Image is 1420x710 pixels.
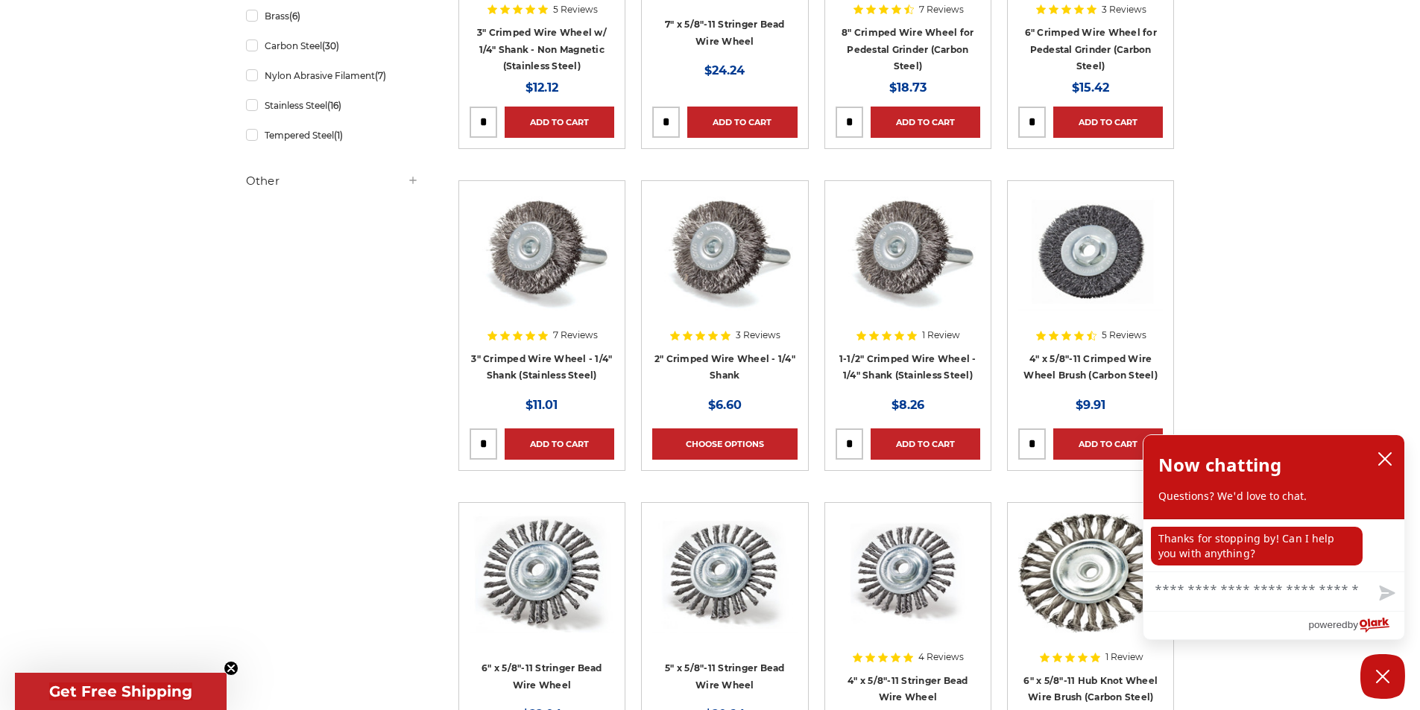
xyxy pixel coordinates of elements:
a: Tempered Steel [246,122,419,148]
span: $8.26 [892,398,924,412]
span: $9.91 [1076,398,1105,412]
a: Add to Cart [871,107,980,138]
a: Stainless Steel [246,92,419,118]
span: $12.12 [526,80,558,95]
a: Add to Cart [1053,428,1163,460]
a: 5" x 5/8"-11 Stringer Bead Wire Wheel [652,513,797,704]
h2: Now chatting [1158,450,1281,480]
a: Add to Cart [871,428,980,460]
button: Close Chatbox [1360,654,1405,699]
span: $18.73 [889,80,927,95]
div: olark chatbox [1143,434,1405,640]
span: (1) [334,130,343,141]
img: 4" x 5/8"-11 Stringer Bead Wire Wheel [836,513,980,633]
a: Choose Options [652,428,797,460]
a: Add to Cart [1053,107,1163,138]
a: Crimped Wire Wheel with Shank [470,191,614,382]
img: Crimped Wire Wheel with Shank [836,191,980,311]
h5: Other [246,172,419,190]
span: (16) [327,100,341,111]
span: by [1348,615,1358,634]
span: $6.60 [708,398,742,412]
a: 4" x 5/8"-11 Stringer Bead Wire Wheel [836,513,980,704]
a: Add to Cart [505,107,614,138]
div: chat [1143,519,1404,571]
img: 6" x 5/8"-11 Stringer Bead Wire Wheel [470,513,614,633]
a: Add to Cart [687,107,797,138]
img: 4" x 5/8"-11 Crimped Wire Wheel Brush (Carbon Steel) [1018,191,1163,311]
a: Add to Cart [505,428,614,460]
span: powered [1308,615,1347,634]
a: 4" x 5/8"-11 Crimped Wire Wheel Brush (Carbon Steel) [1018,191,1163,382]
a: Carbon Steel [246,33,419,59]
div: Get Free ShippingClose teaser [15,673,227,710]
img: Crimped Wire Wheel with Shank [652,191,797,311]
button: Close teaser [224,661,239,676]
a: 6" x 5/8"-11 Hub Knot Wheel Wire Brush (Carbon Steel) [1018,513,1163,704]
img: 5" x 5/8"-11 Stringer Bead Wire Wheel [652,513,797,633]
span: Get Free Shipping [49,682,192,700]
a: Brass [246,3,419,29]
span: $15.42 [1072,80,1109,95]
a: 6" x 5/8"-11 Stringer Bead Wire Wheel [470,513,614,704]
a: Powered by Olark [1308,612,1404,639]
span: (30) [322,40,339,51]
a: Nylon Abrasive Filament [246,63,419,89]
img: 6" x 5/8"-11 Hub Knot Wheel Wire Brush (Carbon Steel) [1018,513,1163,633]
p: Questions? We'd love to chat. [1158,489,1389,504]
img: Crimped Wire Wheel with Shank [470,191,614,311]
button: close chatbox [1373,448,1397,470]
span: (6) [289,10,300,22]
a: Crimped Wire Wheel with Shank [652,191,797,382]
span: $24.24 [704,63,745,77]
a: Crimped Wire Wheel with Shank [836,191,980,382]
p: Thanks for stopping by! Can I help you with anything? [1151,527,1363,565]
span: (7) [375,70,386,81]
span: $11.01 [526,398,558,412]
button: Send message [1367,577,1404,611]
